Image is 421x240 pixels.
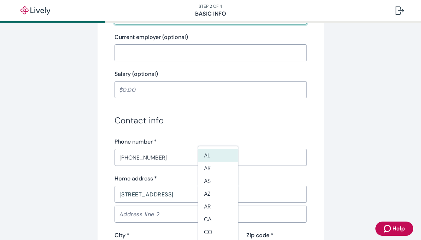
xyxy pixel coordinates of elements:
button: Log out [390,2,410,19]
h3: Contact info [115,115,307,126]
li: AK [198,162,238,175]
li: AZ [198,188,238,200]
svg: Zendesk support icon [384,224,392,233]
input: (555) 555-5555 [115,150,307,164]
li: AR [198,200,238,213]
label: Zip code [246,231,273,240]
input: Address line 2 [115,207,307,221]
label: City [115,231,129,240]
input: Address line 1 [115,187,307,201]
button: Zendesk support iconHelp [375,222,413,236]
li: AL [198,149,238,162]
img: Lively [16,6,55,15]
span: Help [392,224,405,233]
label: Salary (optional) [115,70,158,78]
input: $0.00 [115,83,307,97]
li: CO [198,226,238,239]
li: AS [198,175,238,188]
label: Current employer (optional) [115,33,188,41]
li: CA [198,213,238,226]
label: Home address [115,174,157,183]
label: Phone number [115,138,157,146]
